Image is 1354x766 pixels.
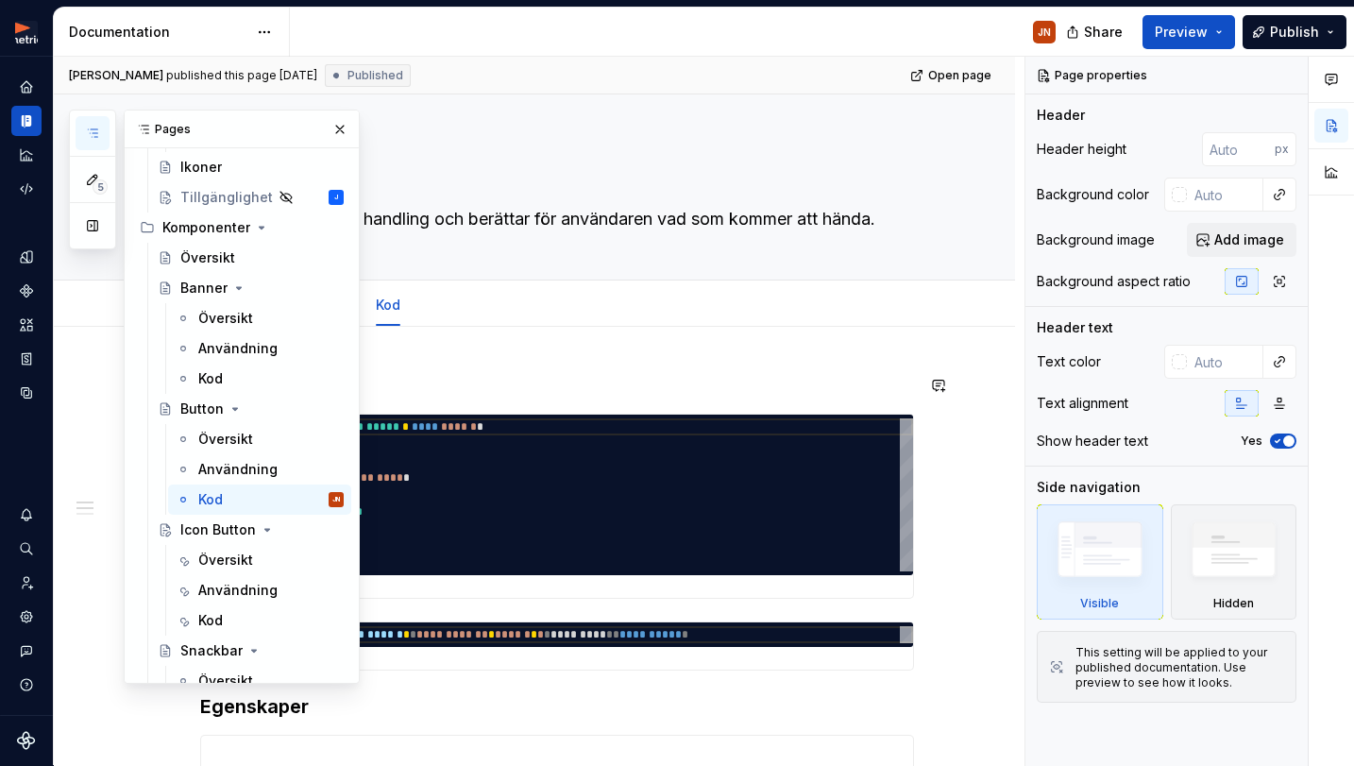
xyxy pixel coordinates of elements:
a: Snackbar [150,636,351,666]
div: Header text [1037,318,1113,337]
div: Kod [368,284,408,324]
h3: Kodexempel [200,372,914,399]
div: JN [1038,25,1051,40]
button: Publish [1243,15,1346,49]
button: Add image [1187,223,1296,257]
div: Översikt [198,551,253,570]
div: Header height [1037,140,1126,159]
div: J [334,188,338,207]
div: Komponenter [162,218,250,237]
input: Auto [1187,178,1263,212]
a: Översikt [168,424,351,454]
span: [PERSON_NAME] [69,68,163,83]
div: Visible [1037,504,1163,620]
div: Hidden [1213,596,1254,611]
a: Översikt [168,666,351,696]
div: Visible [1080,596,1119,611]
a: Kod [168,605,351,636]
a: Användning [168,454,351,485]
a: Banner [150,273,351,303]
span: 5 [93,179,108,195]
div: Översikt [198,430,253,449]
img: fcc7d103-c4a6-47df-856c-21dae8b51a16.png [15,21,38,43]
a: Data sources [11,378,42,408]
div: Header [1037,106,1085,125]
div: Background image [1037,230,1155,249]
div: Kod [198,490,223,509]
button: Contact support [11,636,42,666]
label: Yes [1241,434,1262,449]
a: Home [11,72,42,102]
button: Search ⌘K [11,534,42,564]
a: Översikt [150,243,351,273]
textarea: En knapp initierar en handling och berättar för användaren vad som kommer att hända. [196,204,910,234]
a: Översikt [168,545,351,575]
div: Översikt [180,248,235,267]
div: Användning [198,460,278,479]
a: Översikt [168,303,351,333]
a: Documentation [11,106,42,136]
a: Kod [376,297,400,313]
div: Kod [198,611,223,630]
a: Button [150,394,351,424]
a: Kod [168,364,351,394]
span: Publish [1270,23,1319,42]
div: Background color [1037,185,1149,204]
div: Side navigation [1037,478,1141,497]
svg: Supernova Logo [17,731,36,750]
div: Documentation [69,23,247,42]
div: Pages [125,111,359,148]
div: Snackbar [180,641,243,660]
div: Banner [180,279,228,298]
a: Användning [168,575,351,605]
a: Invite team [11,568,42,598]
span: Preview [1155,23,1208,42]
a: Assets [11,310,42,340]
div: This setting will be applied to your published documentation. Use preview to see how it looks. [1075,645,1284,690]
div: Komponenter [132,213,351,243]
input: Auto [1202,132,1275,166]
div: Analytics [11,140,42,170]
div: Text color [1037,352,1101,371]
span: Add image [1214,230,1284,249]
a: Components [11,276,42,306]
span: Open page [928,68,991,83]
div: published this page [DATE] [166,68,317,83]
button: Preview [1142,15,1235,49]
div: Översikt [198,309,253,328]
div: Code automation [11,174,42,204]
div: Button [180,400,224,418]
button: Notifications [11,500,42,530]
h3: Egenskaper [200,693,914,720]
div: JN [332,490,340,509]
div: Hidden [1171,504,1297,620]
div: Användning [198,339,278,358]
a: Användning [168,333,351,364]
div: Kod [198,369,223,388]
input: Auto [1187,345,1263,379]
a: Settings [11,602,42,632]
div: Background aspect ratio [1037,272,1191,291]
div: Översikt [198,672,253,690]
a: Design tokens [11,242,42,272]
div: Show header text [1037,432,1148,451]
a: KodJN [168,485,351,515]
textarea: Button [196,155,910,200]
a: Open page [905,62,1000,89]
a: Storybook stories [11,344,42,374]
div: Text alignment [1037,394,1128,413]
div: Icon Button [180,520,256,539]
div: Användning [198,581,278,600]
span: Published [347,68,403,83]
div: Tillgänglighet [180,188,273,207]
